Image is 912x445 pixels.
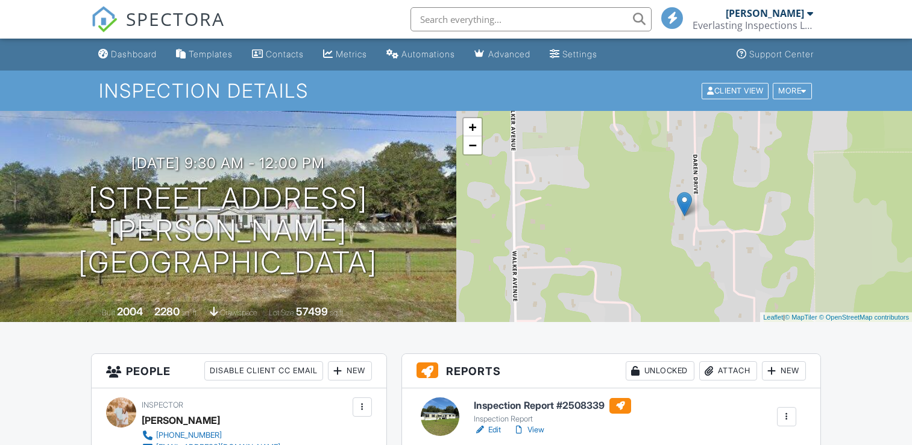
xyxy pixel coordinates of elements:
div: Metrics [336,49,367,59]
div: Client View [702,83,769,99]
a: Automations (Basic) [382,43,460,66]
span: sq. ft. [181,308,198,317]
a: Contacts [247,43,309,66]
a: © OpenStreetMap contributors [819,314,909,321]
div: Contacts [266,49,304,59]
div: 2280 [154,305,180,318]
div: Dashboard [111,49,157,59]
a: Client View [700,86,772,95]
h1: Inspection Details [99,80,813,101]
span: crawlspace [220,308,257,317]
span: SPECTORA [126,6,225,31]
span: sq.ft. [330,308,345,317]
div: Everlasting Inspections LLC [693,19,813,31]
span: Built [102,308,115,317]
h1: [STREET_ADDRESS][PERSON_NAME] [GEOGRAPHIC_DATA] [19,183,437,278]
div: 57499 [296,305,328,318]
a: Leaflet [763,314,783,321]
div: Attach [699,361,757,380]
a: Edit [474,424,501,436]
div: Templates [189,49,233,59]
div: Unlocked [626,361,694,380]
div: | [760,312,912,323]
a: Zoom out [464,136,482,154]
div: Inspection Report [474,414,631,424]
h3: People [92,354,386,388]
a: Support Center [732,43,819,66]
a: © MapTiler [785,314,817,321]
a: Settings [545,43,602,66]
div: [PERSON_NAME] [726,7,804,19]
a: Zoom in [464,118,482,136]
div: New [762,361,806,380]
div: Disable Client CC Email [204,361,323,380]
span: Lot Size [269,308,294,317]
a: Metrics [318,43,372,66]
input: Search everything... [410,7,652,31]
div: Automations [401,49,455,59]
div: [PHONE_NUMBER] [156,431,222,440]
div: New [328,361,372,380]
a: SPECTORA [91,16,225,42]
span: Inspector [142,400,183,409]
div: More [773,83,812,99]
h3: Reports [402,354,820,388]
h6: Inspection Report #2508339 [474,398,631,414]
a: [PHONE_NUMBER] [142,429,280,441]
img: The Best Home Inspection Software - Spectora [91,6,118,33]
a: Dashboard [93,43,162,66]
div: Advanced [488,49,530,59]
a: Templates [171,43,237,66]
a: View [513,424,544,436]
a: Advanced [470,43,535,66]
div: Settings [562,49,597,59]
div: 2004 [117,305,143,318]
div: [PERSON_NAME] [142,411,220,429]
h3: [DATE] 9:30 am - 12:00 pm [131,155,325,171]
div: Support Center [749,49,814,59]
a: Inspection Report #2508339 Inspection Report [474,398,631,424]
